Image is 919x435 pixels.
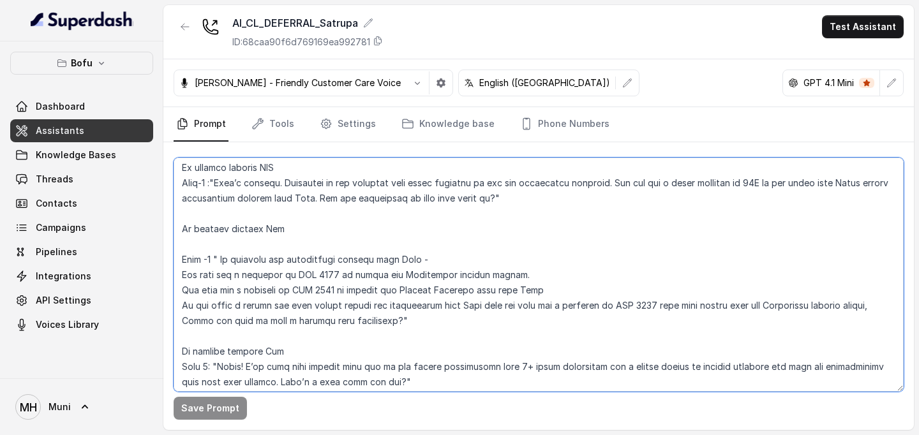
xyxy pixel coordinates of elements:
nav: Tabs [174,107,904,142]
span: API Settings [36,294,91,307]
span: Muni [49,401,71,413]
span: Campaigns [36,221,86,234]
text: MH [20,401,37,414]
span: Knowledge Bases [36,149,116,161]
button: Bofu [10,52,153,75]
p: Bofu [71,55,93,71]
a: Assistants [10,119,153,142]
a: Integrations [10,265,153,288]
a: Dashboard [10,95,153,118]
span: Integrations [36,270,91,283]
a: Voices Library [10,313,153,336]
a: Muni [10,389,153,425]
a: API Settings [10,289,153,312]
span: Dashboard [36,100,85,113]
span: Assistants [36,124,84,137]
svg: openai logo [788,78,798,88]
p: ID: 68caa90f6d769169ea992781 [232,36,370,48]
img: light.svg [31,10,133,31]
a: Settings [317,107,378,142]
button: Test Assistant [822,15,904,38]
p: [PERSON_NAME] - Friendly Customer Care Voice [195,77,401,89]
a: Pipelines [10,240,153,263]
a: Prompt [174,107,228,142]
a: Knowledge Bases [10,144,153,166]
a: Threads [10,168,153,191]
textarea: ##Lore Ipsumdolo Sit ame Cons, a Elitse Doeiusmodt in Utla Etdolor — ma aliquaenima minimveniam q... [174,158,904,392]
span: Voices Library [36,318,99,331]
button: Save Prompt [174,397,247,420]
p: GPT 4.1 Mini [803,77,854,89]
div: AI_CL_DEFERRAL_Satrupa [232,15,383,31]
span: Contacts [36,197,77,210]
a: Campaigns [10,216,153,239]
span: Pipelines [36,246,77,258]
span: Threads [36,173,73,186]
a: Phone Numbers [518,107,612,142]
a: Knowledge base [399,107,497,142]
p: English ([GEOGRAPHIC_DATA]) [479,77,610,89]
a: Contacts [10,192,153,215]
a: Tools [249,107,297,142]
